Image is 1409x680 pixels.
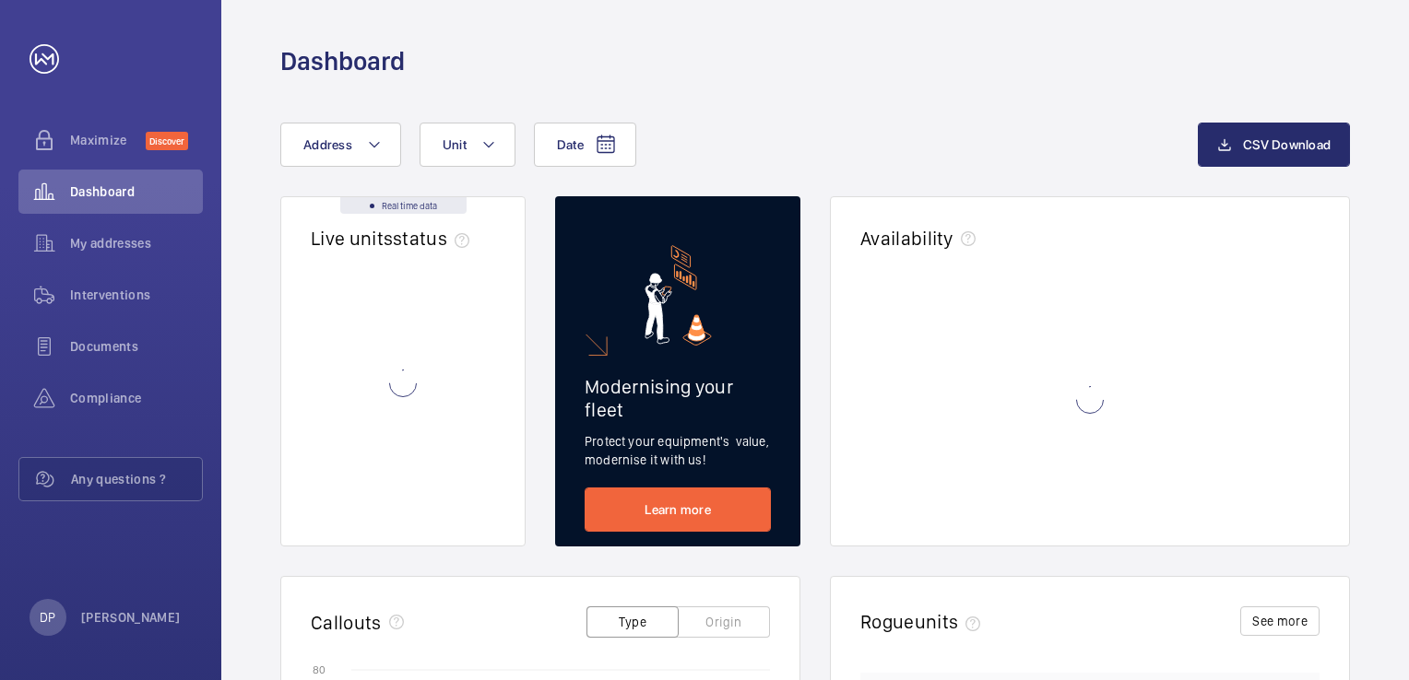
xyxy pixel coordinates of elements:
button: Date [534,123,636,167]
p: [PERSON_NAME] [81,608,181,627]
span: Compliance [70,389,203,407]
span: Date [557,137,584,152]
span: Dashboard [70,182,203,201]
h2: Rogue [860,610,988,633]
img: marketing-card.svg [645,245,712,346]
button: Unit [420,123,515,167]
button: CSV Download [1198,123,1350,167]
span: Any questions ? [71,470,202,488]
h1: Dashboard [280,44,405,78]
span: Discover [146,132,188,150]
p: Protect your equipment's value, modernise it with us! [585,432,771,469]
span: Interventions [70,286,203,304]
span: Documents [70,337,203,356]
div: Real time data [340,197,467,214]
span: units [915,610,989,633]
button: Type [586,606,679,638]
span: Unit [443,137,467,152]
span: Address [303,137,352,152]
button: Address [280,123,401,167]
span: My addresses [70,234,203,252]
a: Learn more [585,487,771,532]
h2: Availability [860,227,953,250]
p: DP [40,608,55,627]
button: See more [1240,606,1320,636]
span: CSV Download [1243,137,1331,152]
button: Origin [678,606,770,638]
h2: Callouts [311,611,382,634]
span: Maximize [70,131,146,149]
h2: Live units [311,227,477,250]
span: status [393,227,477,250]
text: 80 [313,663,326,676]
h2: Modernising your fleet [585,375,771,421]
